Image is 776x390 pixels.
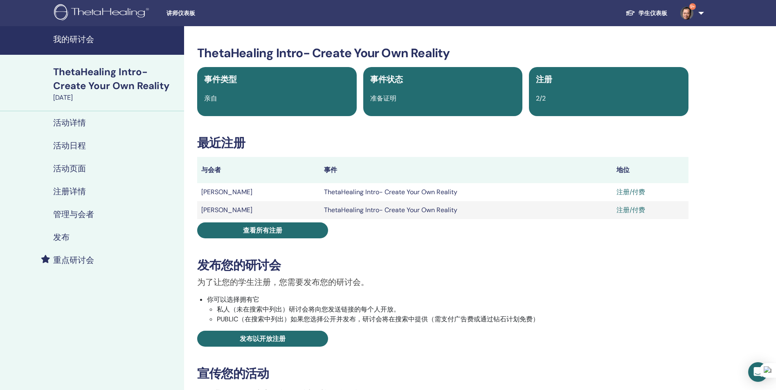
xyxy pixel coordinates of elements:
span: 9+ [689,3,696,10]
td: ThetaHealing Intro- Create Your Own Reality [320,201,612,219]
th: 事件 [320,157,612,183]
td: ThetaHealing Intro- Create Your Own Reality [320,183,612,201]
div: [DATE] [53,93,179,103]
h4: 我的研讨会 [53,34,179,44]
li: 私人（未在搜索中列出）研讨会将向您发送链接的每个人开放。 [217,305,688,314]
span: 事件状态 [370,74,403,85]
h4: 重点研讨会 [53,255,94,265]
a: 学生仪表板 [619,6,674,21]
h4: 活动日程 [53,141,86,150]
a: ThetaHealing Intro- Create Your Own Reality[DATE] [48,65,184,103]
span: 发布以开放注册 [240,334,286,343]
h3: 宣传您的活动 [197,366,688,381]
span: 注册 [536,74,552,85]
h4: 活动详情 [53,118,86,128]
li: 你可以选择拥有它 [207,295,688,324]
td: [PERSON_NAME] [197,183,320,201]
h4: 管理与会者 [53,209,94,219]
span: 2/2 [536,94,546,103]
p: 为了让您的学生注册，您需要发布您的研讨会。 [197,276,688,288]
h4: 注册详情 [53,186,86,196]
span: 查看所有注册 [243,226,282,235]
div: Open Intercom Messenger [748,362,768,382]
th: 与会者 [197,157,320,183]
th: 地位 [612,157,688,183]
h4: 活动页面 [53,164,86,173]
a: 发布以开放注册 [197,331,328,347]
div: 注册/付费 [616,187,684,197]
h3: 发布您的研讨会 [197,258,688,273]
h3: ThetaHealing Intro- Create Your Own Reality [197,46,688,61]
h3: 最近注册 [197,136,688,150]
div: ThetaHealing Intro- Create Your Own Reality [53,65,179,93]
span: 讲师仪表板 [166,9,289,18]
img: logo.png [54,4,152,22]
img: default.jpg [680,7,693,20]
img: graduation-cap-white.svg [625,9,635,16]
span: 准备证明 [370,94,396,103]
li: PUBLIC（在搜索中列出）如果您选择公开并发布，研讨会将在搜索中提供（需支付广告费或通过钻石计划免费） [217,314,688,324]
div: 注册/付费 [616,205,684,215]
td: [PERSON_NAME] [197,201,320,219]
span: 亲自 [204,94,217,103]
span: 事件类型 [204,74,237,85]
a: 查看所有注册 [197,222,328,238]
h4: 发布 [53,232,70,242]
